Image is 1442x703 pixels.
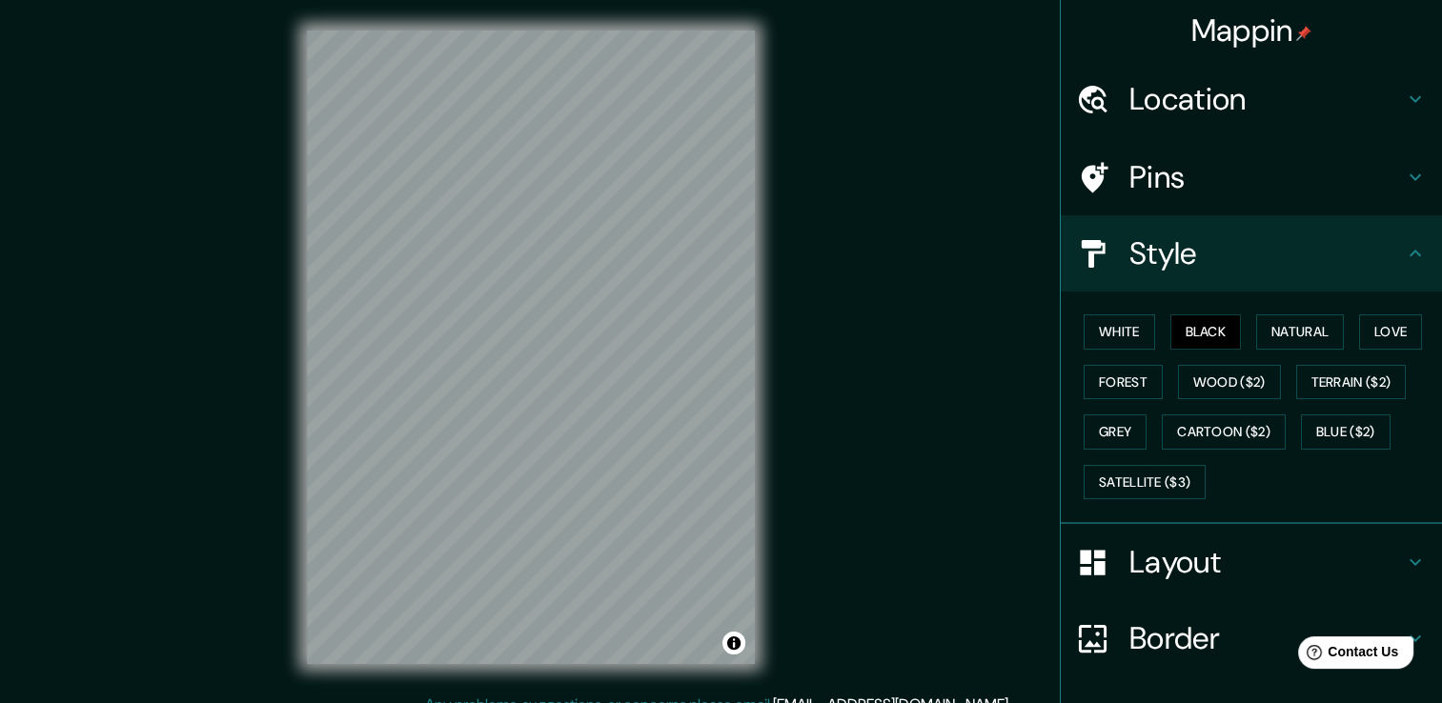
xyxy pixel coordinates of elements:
[1061,600,1442,676] div: Border
[1162,414,1286,450] button: Cartoon ($2)
[1129,543,1404,581] h4: Layout
[1296,26,1311,41] img: pin-icon.png
[1061,524,1442,600] div: Layout
[1170,314,1242,350] button: Black
[1129,80,1404,118] h4: Location
[1084,465,1206,500] button: Satellite ($3)
[307,30,755,664] canvas: Map
[1084,414,1147,450] button: Grey
[1272,629,1421,682] iframe: Help widget launcher
[1296,365,1407,400] button: Terrain ($2)
[1084,314,1155,350] button: White
[1129,158,1404,196] h4: Pins
[1129,619,1404,657] h4: Border
[1061,215,1442,291] div: Style
[1191,11,1312,50] h4: Mappin
[1256,314,1344,350] button: Natural
[1061,61,1442,137] div: Location
[1061,139,1442,215] div: Pins
[722,632,745,654] button: Toggle attribution
[1129,234,1404,272] h4: Style
[1084,365,1163,400] button: Forest
[1359,314,1422,350] button: Love
[1178,365,1281,400] button: Wood ($2)
[1301,414,1391,450] button: Blue ($2)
